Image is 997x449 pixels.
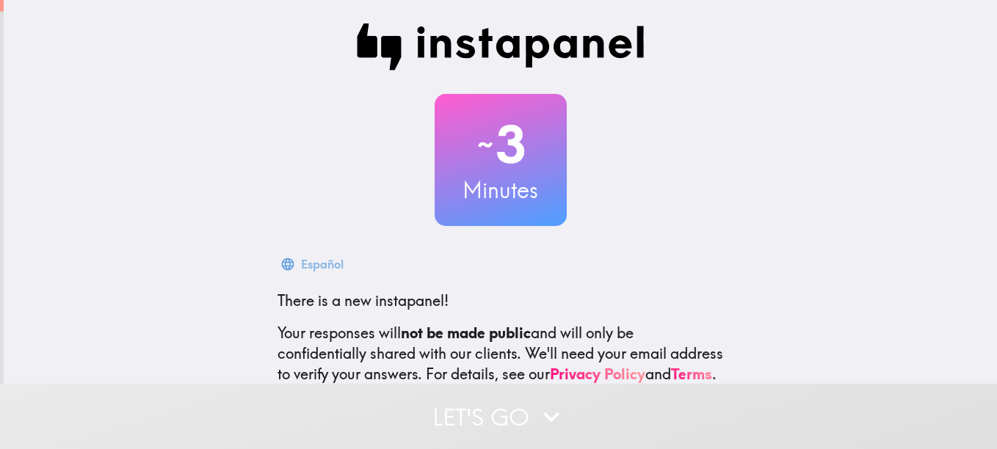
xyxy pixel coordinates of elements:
[475,123,496,167] span: ~
[435,175,567,205] h3: Minutes
[357,23,645,70] img: Instapanel
[301,254,344,274] div: Español
[550,365,645,383] a: Privacy Policy
[671,365,712,383] a: Terms
[401,324,531,342] b: not be made public
[278,249,349,279] button: Español
[435,114,567,175] h2: 3
[278,291,449,310] span: There is a new instapanel!
[278,323,724,384] p: Your responses will and will only be confidentially shared with our clients. We'll need your emai...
